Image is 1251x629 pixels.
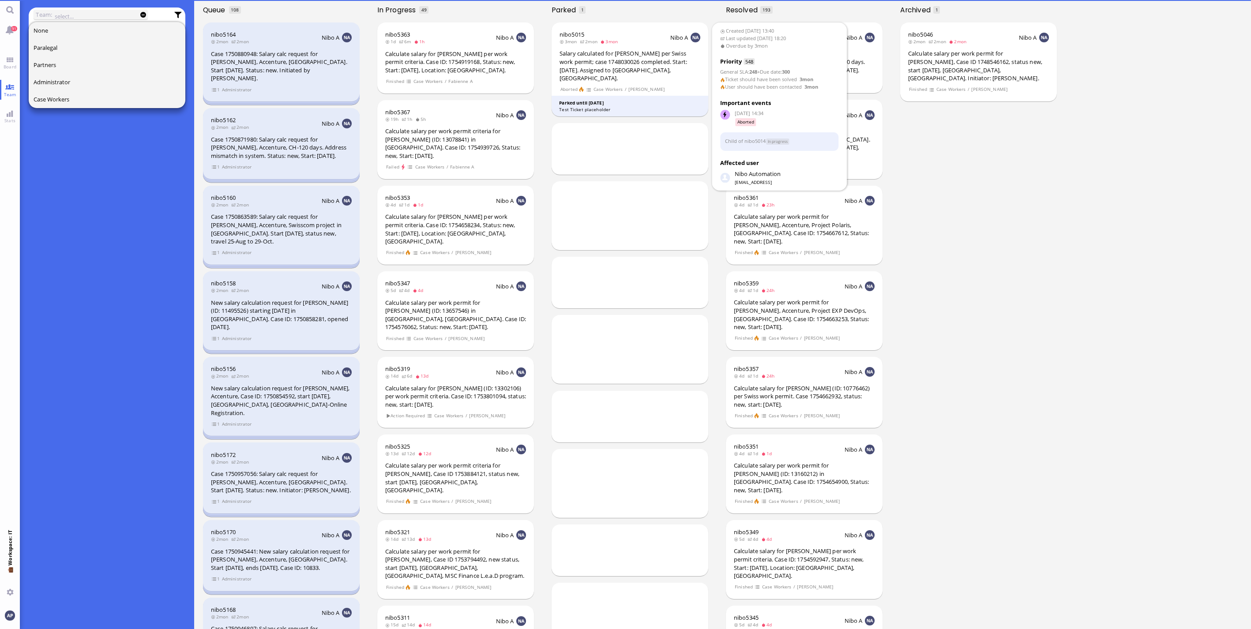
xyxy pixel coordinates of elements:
[865,530,875,540] img: NA
[55,11,132,21] input: select...
[800,76,813,82] strong: 3mon
[29,74,186,91] button: Administrator
[444,78,447,85] span: /
[800,498,802,505] span: /
[465,412,468,419] span: /
[386,163,399,171] span: Failed
[865,110,875,120] img: NA
[342,33,352,42] img: NA
[967,86,970,93] span: /
[734,279,759,287] a: nibo5359
[581,7,584,13] span: 1
[322,531,340,539] span: Nibo A
[385,30,410,38] span: nibo5363
[760,69,781,75] span: Due date
[845,531,863,539] span: Nibo A
[720,27,839,35] span: Created [DATE] 13:40
[560,30,584,38] span: nibo5015
[734,365,759,373] span: nibo5357
[29,22,186,39] button: None
[928,38,949,45] span: 2mon
[768,412,798,419] span: Case Workers
[222,335,252,342] span: Administrator
[211,116,236,124] a: nibo5162
[211,249,220,256] span: view 1 items
[734,249,753,256] span: Finished
[399,38,414,45] span: 6m
[734,583,753,591] span: Finished
[748,373,761,379] span: 1d
[415,163,445,171] span: Case Workers
[720,173,730,183] img: Nibo Automation
[496,111,514,119] span: Nibo A
[865,367,875,377] img: NA
[342,281,352,291] img: NA
[385,279,410,287] a: nibo5347
[734,334,753,342] span: Finished
[734,498,753,505] span: Finished
[211,287,231,293] span: 2mon
[865,281,875,291] img: NA
[211,498,220,505] span: view 1 items
[211,194,236,202] a: nibo5160
[845,282,863,290] span: Nibo A
[725,76,797,82] span: Ticket should have been solved
[211,279,236,287] span: nibo5158
[211,528,236,536] span: nibo5170
[804,249,840,256] span: [PERSON_NAME]
[2,117,18,124] span: Stats
[762,583,792,591] span: Case Workers
[720,99,839,108] h3: Important events
[231,287,252,293] span: 2mon
[455,498,492,505] span: [PERSON_NAME]
[385,461,526,494] div: Calculate salary per work permit criteria for [PERSON_NAME], Case ID 1753884121, status new, star...
[322,197,340,205] span: Nibo A
[385,116,402,122] span: 19h
[385,547,526,580] div: Calculate salary per work permit for [PERSON_NAME], Case ID 1753794492, new status, start [DATE],...
[448,78,473,85] span: Fabienne A
[2,91,19,97] span: Team
[385,528,410,536] span: nibo5321
[34,26,48,34] span: None
[734,202,748,208] span: 4d
[342,453,352,463] img: NA
[749,69,757,75] strong: 248
[385,442,410,450] a: nibo5325
[720,35,839,42] span: Last updated [DATE] 18:20
[29,91,186,108] button: Case Workers
[949,38,969,45] span: 2mon
[322,282,340,290] span: Nibo A
[385,614,410,622] a: nibo5311
[720,58,742,66] span: Priority
[222,420,252,428] span: Administrator
[600,38,620,45] span: 3mon
[455,249,492,256] span: [PERSON_NAME]
[845,368,863,376] span: Nibo A
[385,536,402,542] span: 14d
[1,64,19,70] span: Board
[763,7,770,13] span: 193
[211,420,220,428] span: view 1 items
[342,119,352,128] img: NA
[748,287,761,293] span: 1d
[748,202,761,208] span: 1d
[845,34,863,41] span: Nibo A
[413,335,443,342] span: Case Workers
[768,249,798,256] span: Case Workers
[211,163,220,171] span: view 1 items
[734,384,875,409] div: Calculate salary for [PERSON_NAME] (ID: 10776462) per Swiss work permit. Case 1754662932, status:...
[496,368,514,376] span: Nibo A
[211,135,352,160] div: Case 1750871980: Salary calc request for [PERSON_NAME], Accenture, CH-120 days. Address mismatch ...
[420,584,450,591] span: Case Workers
[386,249,404,256] span: Finished
[211,575,220,583] span: view 1 items
[203,5,228,15] span: Queue
[7,565,13,585] span: 💼 Workspace: IT
[211,384,352,417] div: New salary calculation request for [PERSON_NAME], Accenture, Case ID: 1750854592, start [DATE], [...
[720,159,839,168] h3: Affected user
[734,614,759,622] a: nibo5345
[735,170,781,179] span: automation@nibo.ai
[231,202,252,208] span: 2mon
[804,412,840,419] span: [PERSON_NAME]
